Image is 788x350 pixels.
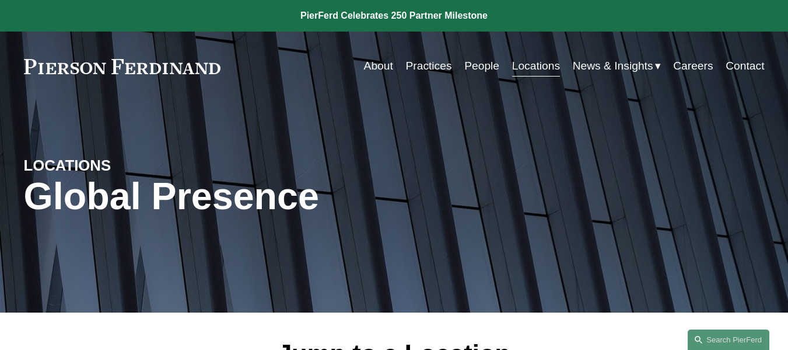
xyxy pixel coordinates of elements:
[464,55,499,77] a: People
[24,175,518,218] h1: Global Presence
[364,55,393,77] a: About
[688,330,769,350] a: Search this site
[405,55,451,77] a: Practices
[673,55,713,77] a: Careers
[573,55,661,77] a: folder dropdown
[573,56,653,77] span: News & Insights
[726,55,764,77] a: Contact
[24,156,209,175] h4: LOCATIONS
[512,55,560,77] a: Locations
